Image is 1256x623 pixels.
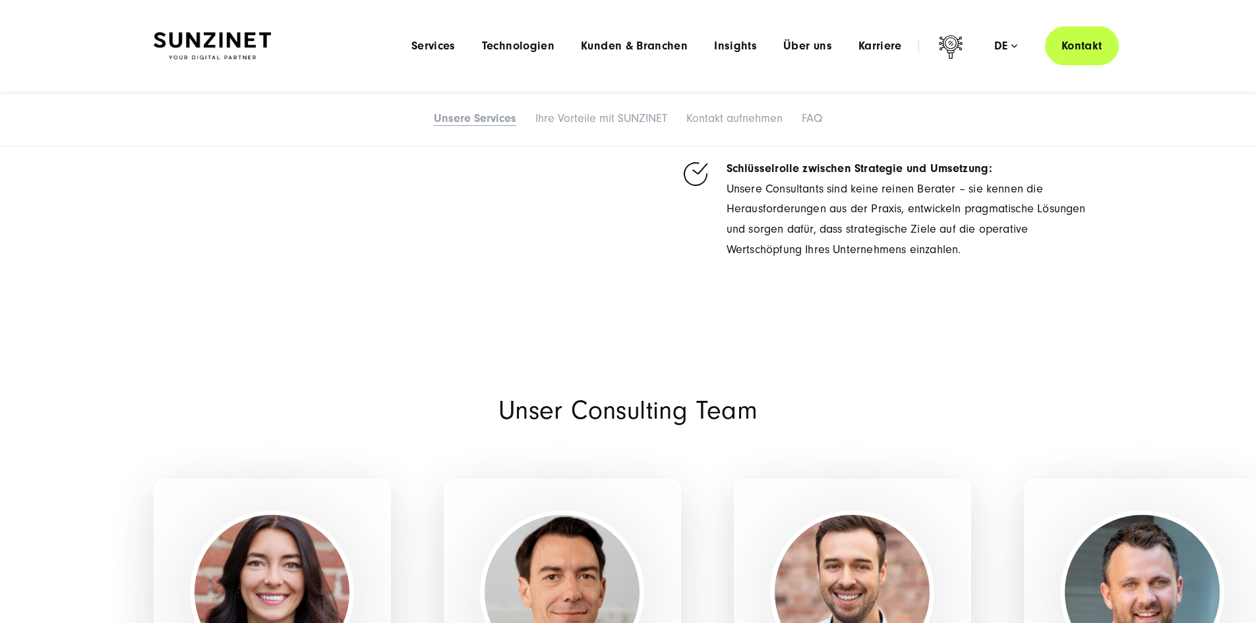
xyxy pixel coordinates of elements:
[727,179,1103,260] p: Unsere Consultants sind keine reinen Berater – sie kennen die Herausforderungen aus der Praxis, e...
[714,40,757,53] a: Insights
[783,40,832,53] a: Über uns
[994,40,1017,53] div: de
[581,40,688,53] a: Kunden & Branchen
[727,159,1103,179] h6: Schlüsselrolle zwischen Strategie und Umsetzung:
[1045,26,1119,65] a: Kontakt
[482,40,554,53] a: Technologien
[332,398,925,423] h2: Unser Consulting Team
[858,40,902,53] a: Karriere
[686,111,783,125] a: Kontakt aufnehmen
[535,111,667,125] a: Ihre Vorteile mit SUNZINET
[154,32,271,60] img: SUNZINET Full Service Digital Agentur
[802,111,822,125] a: FAQ
[411,40,456,53] a: Services
[434,111,516,125] a: Unsere Services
